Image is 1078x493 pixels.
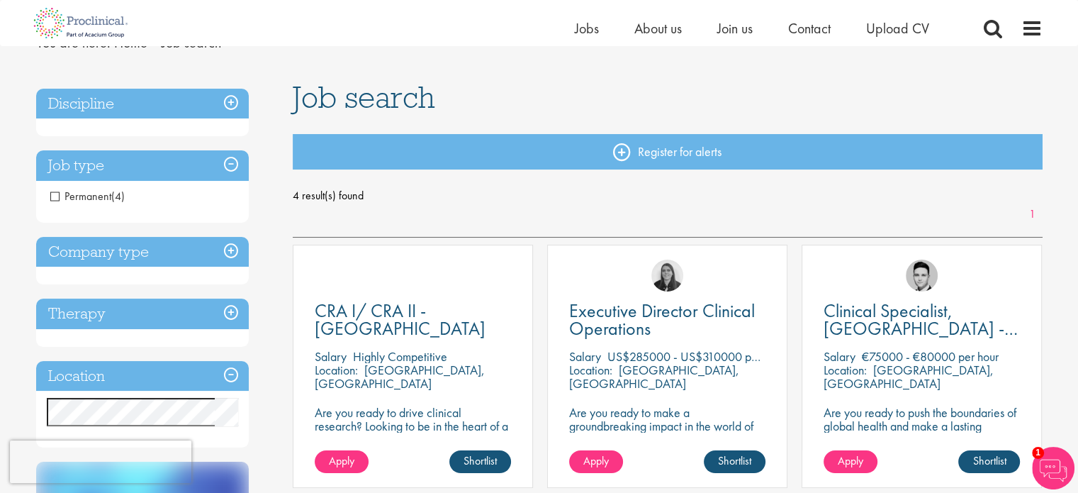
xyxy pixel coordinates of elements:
[1032,447,1044,459] span: 1
[449,450,511,473] a: Shortlist
[862,348,999,365] p: €75000 - €80000 per hour
[315,450,369,473] a: Apply
[1022,206,1043,223] a: 1
[36,89,249,119] h3: Discipline
[906,260,938,292] img: Connor Lynes
[569,348,601,365] span: Salary
[36,299,249,329] h3: Therapy
[569,362,739,392] p: [GEOGRAPHIC_DATA], [GEOGRAPHIC_DATA]
[824,362,867,378] span: Location:
[329,453,354,468] span: Apply
[958,450,1020,473] a: Shortlist
[50,189,125,204] span: Permanent
[569,299,755,340] span: Executive Director Clinical Operations
[353,348,447,365] p: Highly Competitive
[569,362,612,378] span: Location:
[651,260,683,292] img: Ciara Noble
[315,302,511,338] a: CRA I/ CRA II - [GEOGRAPHIC_DATA]
[315,406,511,460] p: Are you ready to drive clinical research? Looking to be in the heart of a company where precision...
[315,362,485,392] p: [GEOGRAPHIC_DATA], [GEOGRAPHIC_DATA]
[704,450,765,473] a: Shortlist
[569,450,623,473] a: Apply
[824,302,1020,338] a: Clinical Specialist, [GEOGRAPHIC_DATA] - Cardiac
[634,19,682,38] a: About us
[315,348,347,365] span: Salary
[824,362,994,392] p: [GEOGRAPHIC_DATA], [GEOGRAPHIC_DATA]
[10,441,191,483] iframe: reCAPTCHA
[866,19,929,38] a: Upload CV
[293,134,1043,170] a: Register for alerts
[50,189,111,204] span: Permanent
[824,299,1018,358] span: Clinical Specialist, [GEOGRAPHIC_DATA] - Cardiac
[315,362,358,378] span: Location:
[293,185,1043,206] span: 4 result(s) found
[315,299,485,340] span: CRA I/ CRA II - [GEOGRAPHIC_DATA]
[569,302,765,338] a: Executive Director Clinical Operations
[788,19,831,38] a: Contact
[111,189,125,204] span: (4)
[36,237,249,267] h3: Company type
[575,19,599,38] a: Jobs
[717,19,753,38] a: Join us
[824,348,855,365] span: Salary
[293,78,435,116] span: Job search
[824,450,877,473] a: Apply
[824,406,1020,473] p: Are you ready to push the boundaries of global health and make a lasting impact? This role at a h...
[838,453,863,468] span: Apply
[36,361,249,392] h3: Location
[36,150,249,181] h3: Job type
[607,348,796,365] p: US$285000 - US$310000 per annum
[569,406,765,473] p: Are you ready to make a groundbreaking impact in the world of biotechnology? Join a growing compa...
[583,453,609,468] span: Apply
[1032,447,1074,489] img: Chatbot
